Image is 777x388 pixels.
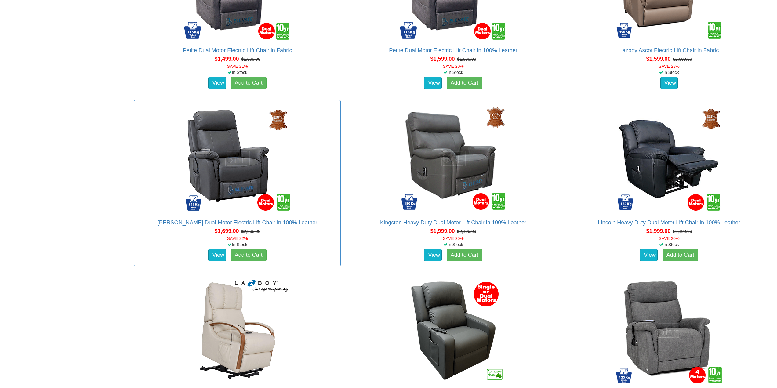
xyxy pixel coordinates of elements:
[389,47,517,53] a: Petite Dual Motor Electric Lift Chair in 100% Leather
[380,219,526,226] a: Kingston Heavy Duty Dual Motor Lift Chair in 100% Leather
[598,219,740,226] a: Lincoln Heavy Duty Dual Motor Lift Chair in 100% Leather
[673,57,692,62] del: $2,099.00
[614,276,724,386] img: Dalton 4 Motor Electric Lift Chair in Fabric
[660,77,678,89] a: View
[424,77,442,89] a: View
[227,64,248,69] font: SAVE 21%
[183,47,292,53] a: Petite Dual Motor Electric Lift Chair in Fabric
[663,249,698,261] a: Add to Cart
[565,69,774,75] div: In Stock
[640,249,658,261] a: View
[619,47,719,53] a: Lazboy Ascot Electric Lift Chair in Fabric
[158,219,318,226] a: [PERSON_NAME] Dual Motor Electric Lift Chair in 100% Leather
[133,241,342,248] div: In Stock
[430,56,455,62] span: $1,599.00
[215,228,239,234] span: $1,699.00
[447,249,482,261] a: Add to Cart
[241,229,260,234] del: $2,200.00
[659,236,679,241] font: SAVE 20%
[443,64,463,69] font: SAVE 20%
[349,69,558,75] div: In Stock
[457,229,476,234] del: $2,499.00
[227,236,248,241] font: SAVE 22%
[565,241,774,248] div: In Stock
[447,77,482,89] a: Add to Cart
[183,103,292,213] img: Dalton Dual Motor Electric Lift Chair in 100% Leather
[398,103,508,213] img: Kingston Heavy Duty Dual Motor Lift Chair in 100% Leather
[231,77,267,89] a: Add to Cart
[673,229,692,234] del: $2,499.00
[133,69,342,75] div: In Stock
[398,276,508,386] img: Regency Electric Lift Chair in Microfibre Leather
[424,249,442,261] a: View
[208,249,226,261] a: View
[646,56,670,62] span: $1,599.00
[215,56,239,62] span: $1,499.00
[646,228,670,234] span: $1,999.00
[614,103,724,213] img: Lincoln Heavy Duty Dual Motor Lift Chair in 100% Leather
[443,236,463,241] font: SAVE 20%
[183,276,292,386] img: Lazboy Harbor Town Electric Lift Chair in 100% Leather
[659,64,679,69] font: SAVE 23%
[231,249,267,261] a: Add to Cart
[208,77,226,89] a: View
[241,57,260,62] del: $1,899.00
[457,57,476,62] del: $1,999.00
[349,241,558,248] div: In Stock
[430,228,455,234] span: $1,999.00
